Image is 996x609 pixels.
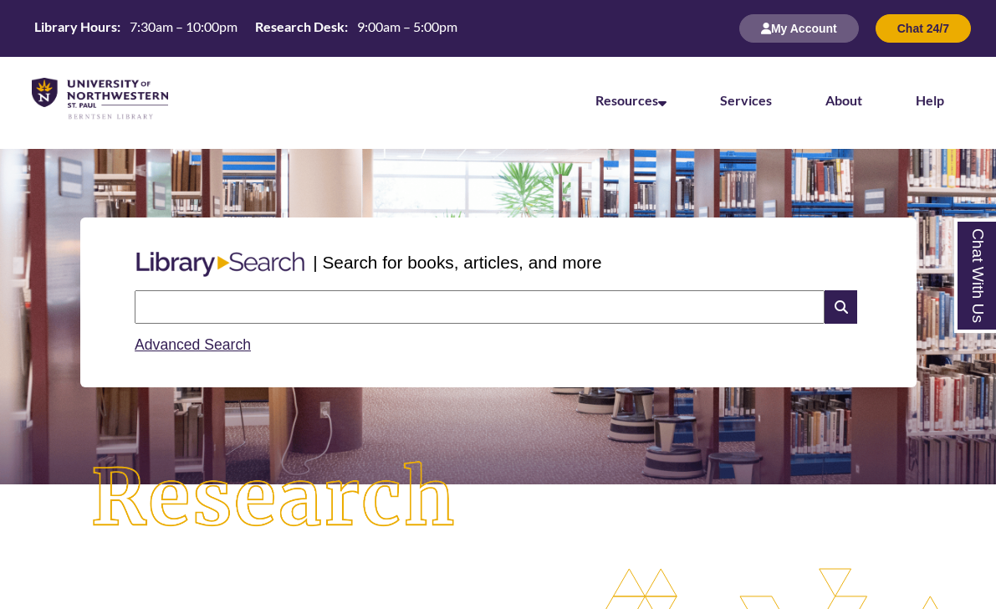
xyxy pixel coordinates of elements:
[248,18,350,36] th: Research Desk:
[28,18,464,40] a: Hours Today
[32,78,168,121] img: UNWSP Library Logo
[135,336,251,353] a: Advanced Search
[739,14,859,43] button: My Account
[916,92,944,108] a: Help
[595,92,667,108] a: Resources
[130,18,238,34] span: 7:30am – 10:00pm
[739,21,859,35] a: My Account
[720,92,772,108] a: Services
[825,92,862,108] a: About
[357,18,457,34] span: 9:00am – 5:00pm
[876,21,971,35] a: Chat 24/7
[313,249,601,275] p: | Search for books, articles, and more
[128,245,313,284] img: Libary Search
[876,14,971,43] button: Chat 24/7
[28,18,464,38] table: Hours Today
[50,421,498,576] img: Research
[825,290,856,324] i: Search
[28,18,123,36] th: Library Hours:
